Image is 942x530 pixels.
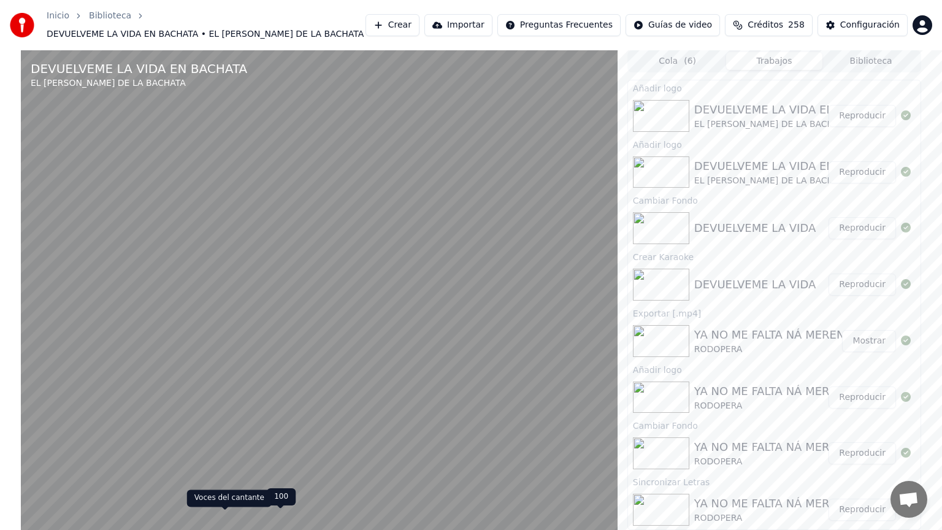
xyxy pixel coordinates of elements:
div: DEVUELVEME LA VIDA [694,220,816,237]
button: Créditos258 [725,14,813,36]
div: Añadir logo [628,80,921,95]
a: Biblioteca [89,10,131,22]
div: YA NO ME FALTA NÁ MERENGUE [694,383,868,400]
div: Exportar [.mp4] [628,305,921,320]
button: Reproducir [829,499,896,521]
button: Reproducir [829,217,896,239]
div: RODOPERA [694,512,868,524]
div: DEVUELVEME LA VIDA [694,276,816,293]
div: EL [PERSON_NAME] DE LA BACHATA [694,118,889,131]
a: Inicio [47,10,69,22]
button: Reproducir [829,161,896,183]
button: Mostrar [842,330,896,352]
div: Cambiar Fondo [628,418,921,432]
button: Reproducir [829,442,896,464]
span: ( 6 ) [684,55,696,67]
div: Añadir logo [628,137,921,152]
div: YA NO ME FALTA NÁ MERENGUE [694,439,868,456]
div: RODOPERA [694,344,868,356]
div: Configuración [840,19,900,31]
div: EL [PERSON_NAME] DE LA BACHATA [31,77,247,90]
div: RODOPERA [694,400,868,412]
div: DEVUELVEME LA VIDA EN BACHATA [694,101,889,118]
button: Biblioteca [822,52,919,70]
button: Preguntas Frecuentes [497,14,621,36]
img: youka [10,13,34,37]
div: 100 [267,488,296,505]
button: Reproducir [829,386,896,409]
div: Sincronizar Letras [628,474,921,489]
div: YA NO ME FALTA NÁ MERENGUE [694,495,868,512]
div: Chat abierto [890,481,927,518]
div: Crear Karaoke [628,249,921,264]
button: Reproducir [829,105,896,127]
div: DEVUELVEME LA VIDA EN BACHATA [694,158,889,175]
div: Cambiar Fondo [628,193,921,207]
button: Reproducir [829,274,896,296]
button: Trabajos [726,52,823,70]
div: Voces del cantante [187,490,272,507]
div: DEVUELVEME LA VIDA EN BACHATA [31,60,247,77]
button: Importar [424,14,492,36]
div: EL [PERSON_NAME] DE LA BACHATA [694,175,889,187]
span: 258 [788,19,805,31]
div: Añadir logo [628,362,921,377]
div: RODOPERA [694,456,868,468]
button: Cola [629,52,726,70]
span: DEVUELVEME LA VIDA EN BACHATA • EL [PERSON_NAME] DE LA BACHATA [47,28,364,40]
div: YA NO ME FALTA NÁ MERENGUE [694,326,868,344]
button: Crear [366,14,419,36]
button: Guías de video [626,14,720,36]
span: Créditos [748,19,783,31]
nav: breadcrumb [47,10,366,40]
button: Configuración [818,14,908,36]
